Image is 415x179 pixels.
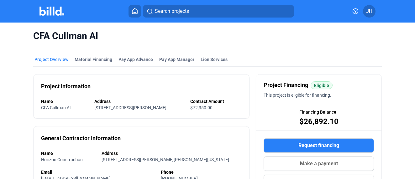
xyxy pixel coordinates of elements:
[299,109,336,115] span: Financing Balance
[190,105,213,110] span: $72,350.00
[190,98,242,105] div: Contract Amount
[94,98,184,105] div: Address
[41,157,83,162] span: Horizon Construction
[118,56,153,63] div: Pay App Advance
[299,116,339,126] span: $26,892.10
[143,5,294,18] button: Search projects
[41,105,71,110] span: CFA Cullman Al
[39,7,64,16] img: Billd Company Logo
[155,8,189,15] span: Search projects
[298,142,339,149] span: Request financing
[41,134,121,143] div: General Contractor Information
[75,56,112,63] div: Material Financing
[264,93,331,98] span: This project is eligible for financing.
[102,157,229,162] span: [STREET_ADDRESS][PERSON_NAME][PERSON_NAME][US_STATE]
[102,150,242,156] div: Address
[264,156,374,171] button: Make a payment
[311,81,333,89] mat-chip: Eligible
[33,30,382,42] span: CFA Cullman Al
[41,98,88,105] div: Name
[41,82,91,91] div: Project Information
[159,56,194,63] span: Pay App Manager
[41,169,155,175] div: Email
[94,105,166,110] span: [STREET_ADDRESS][PERSON_NAME]
[264,81,308,89] span: Project Financing
[161,169,242,175] div: Phone
[264,138,374,153] button: Request financing
[34,56,68,63] div: Project Overview
[366,8,372,15] span: JH
[201,56,228,63] div: Lien Services
[300,160,338,167] span: Make a payment
[41,150,95,156] div: Name
[363,5,376,18] button: JH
